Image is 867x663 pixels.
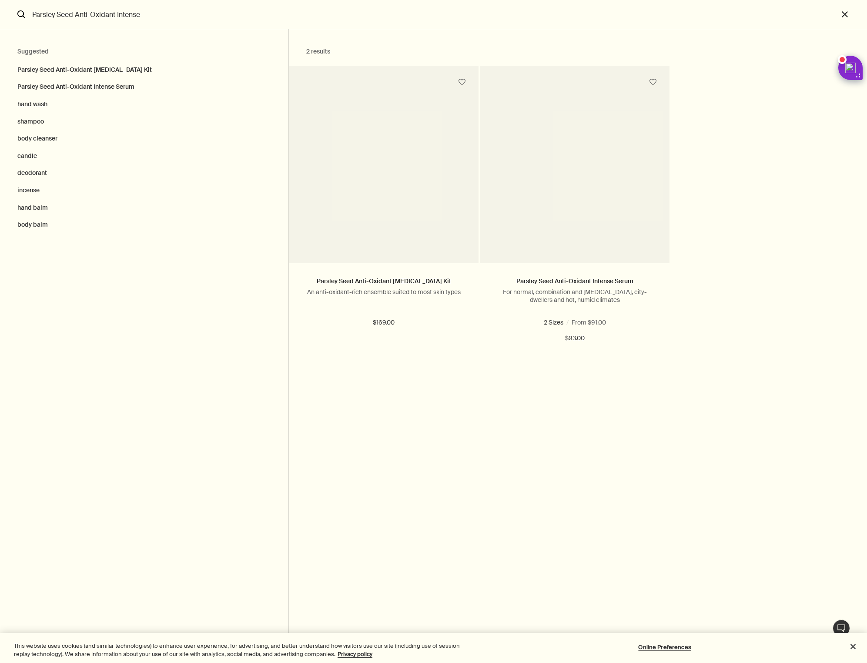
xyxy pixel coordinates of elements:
a: More information about your privacy, opens in a new tab [338,650,372,658]
a: Parsley Seed Anti-Oxidant [MEDICAL_DATA] Kit [317,277,451,285]
h2: 2 results [306,47,619,57]
a: Parsley Seed Anti-Oxidant Intense Serum [516,277,633,285]
p: An anti-oxidant-rich ensemble suited to most skin types [302,288,465,296]
button: Close [844,637,863,656]
p: For normal, combination and [MEDICAL_DATA], city-dwellers and hot, humid climates [493,288,656,304]
div: This website uses cookies (and similar technologies) to enhance user experience, for advertising,... [14,642,477,659]
button: Save to cabinet [645,74,661,90]
span: $169.00 [373,318,395,328]
span: 2.0 fl oz [538,318,563,326]
h2: Suggested [17,47,271,57]
span: $93.00 [565,333,585,344]
span: 2.0 fl oz refill [579,318,617,326]
button: Online Preferences, Opens the preference center dialog [638,639,692,656]
button: Save to cabinet [454,74,470,90]
button: Live Assistance [833,619,850,637]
